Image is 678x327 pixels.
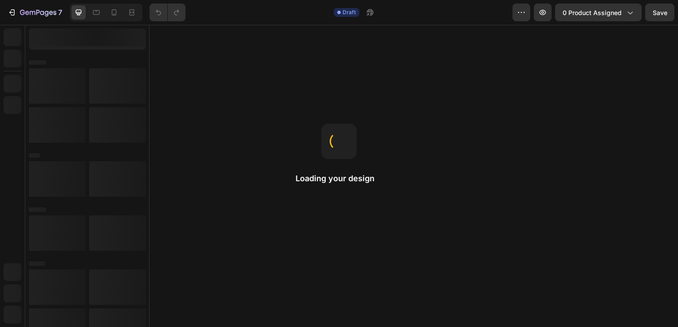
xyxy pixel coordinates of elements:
[4,4,66,21] button: 7
[645,4,674,21] button: Save
[555,4,642,21] button: 0 product assigned
[58,7,62,18] p: 7
[563,8,622,17] span: 0 product assigned
[343,8,356,16] span: Draft
[296,173,382,184] h2: Loading your design
[150,4,185,21] div: Undo/Redo
[653,9,667,16] span: Save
